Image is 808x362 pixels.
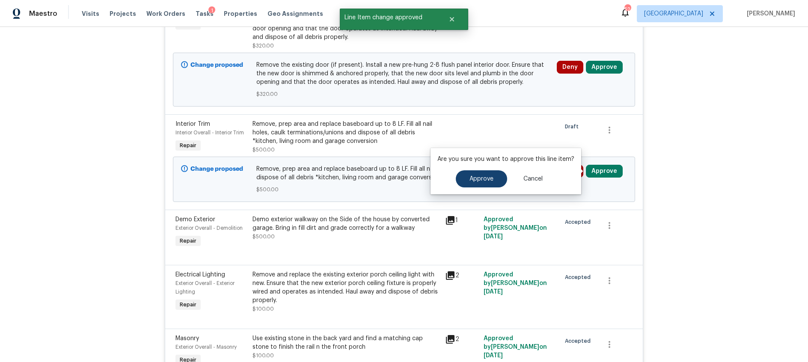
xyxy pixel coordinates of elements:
span: Exterior Overall - Demolition [175,226,243,231]
button: Close [438,11,466,28]
span: Repair [176,300,200,309]
div: 2 [445,270,478,281]
span: Properties [224,9,257,18]
b: Change proposed [190,166,243,172]
span: Approve [469,176,493,182]
div: Demo exterior walkway on the Side of the house by converted garage. Bring in fill dirt and grade ... [253,215,440,232]
span: $500.00 [253,234,275,239]
button: Approve [456,170,507,187]
span: Exterior Overall - Exterior Lighting [175,281,235,294]
span: $500.00 [256,185,552,194]
span: Approved by [PERSON_NAME] on [484,217,547,240]
div: 1 [445,215,478,226]
div: Remove and replace the existing exterior porch ceiling light with new. Ensure that the new exteri... [253,270,440,305]
button: Deny [557,61,583,74]
span: Approved by [PERSON_NAME] on [484,272,547,295]
span: Interior Trim [175,121,210,127]
span: $320.00 [256,90,552,98]
span: Line Item change approved [340,9,438,27]
span: Accepted [565,337,594,345]
span: Electrical Lighting [175,272,225,278]
span: Tasks [196,11,214,17]
span: Repair [176,237,200,245]
b: Change proposed [190,62,243,68]
button: Approve [586,61,623,74]
span: Cancel [523,176,543,182]
button: Cancel [510,170,556,187]
span: Repair [176,141,200,150]
p: Are you sure you want to approve this line item? [437,155,574,163]
span: [DATE] [484,234,503,240]
span: [DATE] [484,289,503,295]
span: [DATE] [484,353,503,359]
div: Use existing stone in the back yard and find a matching cap stone to finish the rail n the front ... [253,334,440,351]
span: $320.00 [253,43,274,48]
span: Accepted [565,273,594,282]
span: $100.00 [253,353,274,358]
div: Remove, prep area and replace baseboard up to 8 LF. Fill all nail holes, caulk terminations/union... [253,120,440,145]
span: [GEOGRAPHIC_DATA] [644,9,703,18]
span: Geo Assignments [267,9,323,18]
div: 52 [624,5,630,14]
span: Demo Exterior [175,217,215,223]
span: Approved by [PERSON_NAME] on [484,335,547,359]
div: 2 [445,334,478,344]
button: Approve [586,165,623,178]
span: Accepted [565,218,594,226]
span: Draft [565,122,582,131]
span: Projects [110,9,136,18]
span: Masonry [175,335,199,341]
span: Visits [82,9,99,18]
span: $100.00 [253,306,274,312]
span: [PERSON_NAME] [743,9,795,18]
span: $500.00 [253,147,275,152]
span: Remove, prep area and replace baseboard up to 8 LF. Fill all nail holes, caulk terminations/union... [256,165,552,182]
span: Maestro [29,9,57,18]
span: Work Orders [146,9,185,18]
div: 1 [208,6,215,15]
span: Interior Overall - Interior Trim [175,130,244,135]
span: Exterior Overall - Masonry [175,344,237,350]
span: Remove the existing door (if present). Install a new pre-hung 2-8 flush panel interior door. Ensu... [256,61,552,86]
